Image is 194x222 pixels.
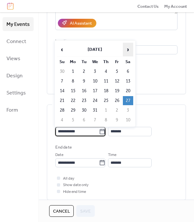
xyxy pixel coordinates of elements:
[68,86,78,95] td: 15
[79,116,89,125] td: 6
[53,208,70,215] span: Cancel
[123,43,133,56] span: ›
[112,116,122,125] td: 9
[68,77,78,86] td: 8
[7,3,14,10] img: logo
[6,105,18,115] span: Form
[90,106,100,115] td: 31
[3,103,34,117] a: Form
[123,96,133,105] td: 27
[49,205,74,217] button: Cancel
[58,19,96,27] button: AI Assistant
[101,96,111,105] td: 25
[79,67,89,76] td: 2
[112,86,122,95] td: 19
[90,67,100,76] td: 3
[6,19,30,29] span: My Events
[123,57,133,66] th: Sa
[79,96,89,105] td: 23
[108,152,116,158] span: Time
[90,116,100,125] td: 7
[3,34,34,48] a: Connect
[112,67,122,76] td: 5
[3,86,34,100] a: Settings
[6,88,26,98] span: Settings
[79,106,89,115] td: 30
[68,106,78,115] td: 29
[101,67,111,76] td: 4
[112,57,122,66] th: Fr
[79,57,89,66] th: Tu
[137,3,159,10] span: Contact Us
[63,175,74,182] span: All day
[90,57,100,66] th: We
[57,57,67,66] th: Su
[123,77,133,86] td: 13
[57,116,67,125] td: 4
[90,86,100,95] td: 17
[68,57,78,66] th: Mo
[68,43,122,57] th: [DATE]
[68,96,78,105] td: 22
[90,96,100,105] td: 24
[57,86,67,95] td: 14
[63,182,89,188] span: Show date only
[3,69,34,83] a: Design
[101,57,111,66] th: Th
[57,77,67,86] td: 7
[57,67,67,76] td: 30
[123,86,133,95] td: 20
[101,106,111,115] td: 1
[101,77,111,86] td: 11
[6,71,23,81] span: Design
[123,67,133,76] td: 6
[55,152,63,158] span: Date
[79,86,89,95] td: 16
[123,116,133,125] td: 10
[164,3,187,9] a: My Account
[112,96,122,105] td: 26
[68,67,78,76] td: 1
[57,96,67,105] td: 21
[55,38,176,44] div: Location
[101,86,111,95] td: 18
[164,3,187,10] span: My Account
[57,106,67,115] td: 28
[57,43,67,56] span: ‹
[63,189,86,195] span: Hide end time
[55,144,72,150] div: End date
[6,54,20,64] span: Views
[101,116,111,125] td: 8
[137,3,159,9] a: Contact Us
[79,77,89,86] td: 9
[68,116,78,125] td: 5
[3,17,34,31] a: My Events
[112,77,122,86] td: 12
[3,51,34,65] a: Views
[6,37,26,47] span: Connect
[90,77,100,86] td: 10
[70,20,92,27] div: AI Assistant
[112,106,122,115] td: 2
[123,106,133,115] td: 3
